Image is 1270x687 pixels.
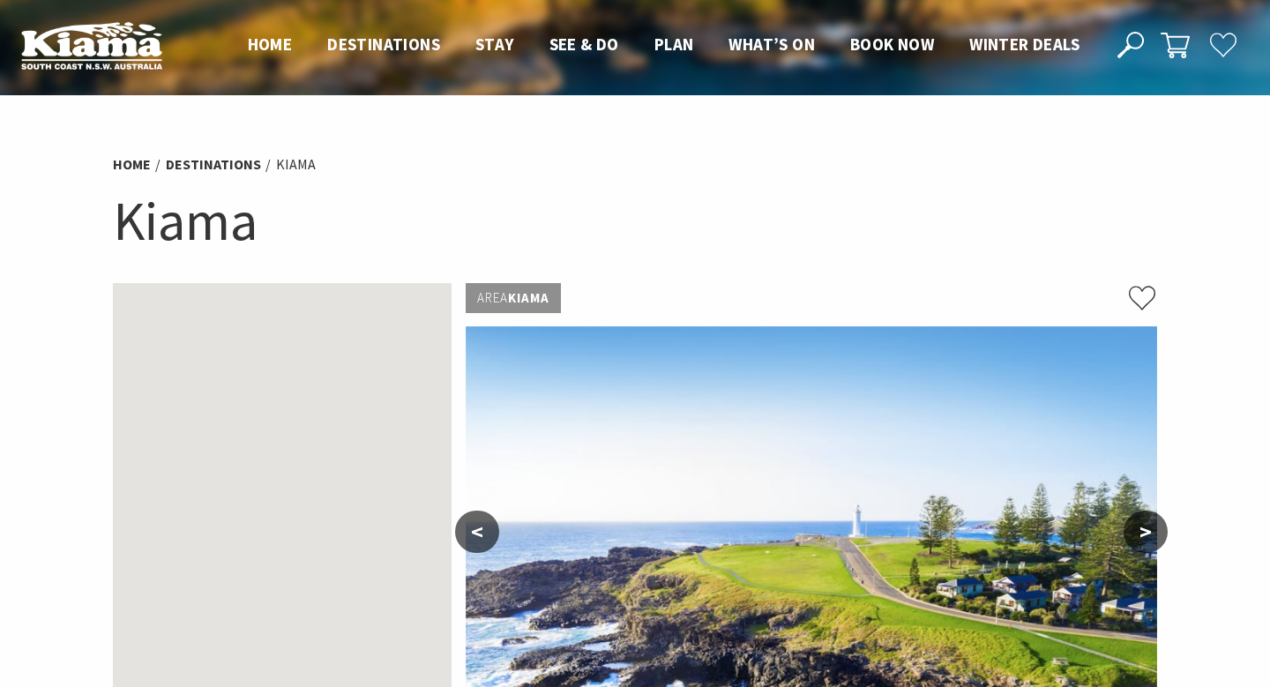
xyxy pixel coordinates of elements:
h1: Kiama [113,185,1157,257]
button: < [455,511,499,553]
li: Kiama [276,153,316,176]
img: Kiama Logo [21,21,162,70]
span: Book now [850,34,934,55]
span: Plan [654,34,694,55]
span: Home [248,34,293,55]
span: Winter Deals [969,34,1079,55]
span: Destinations [327,34,440,55]
span: See & Do [549,34,619,55]
span: What’s On [728,34,815,55]
span: Area [477,289,508,306]
p: Kiama [466,283,561,313]
a: Destinations [166,155,261,174]
nav: Main Menu [230,31,1097,60]
a: Home [113,155,151,174]
span: Stay [475,34,514,55]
